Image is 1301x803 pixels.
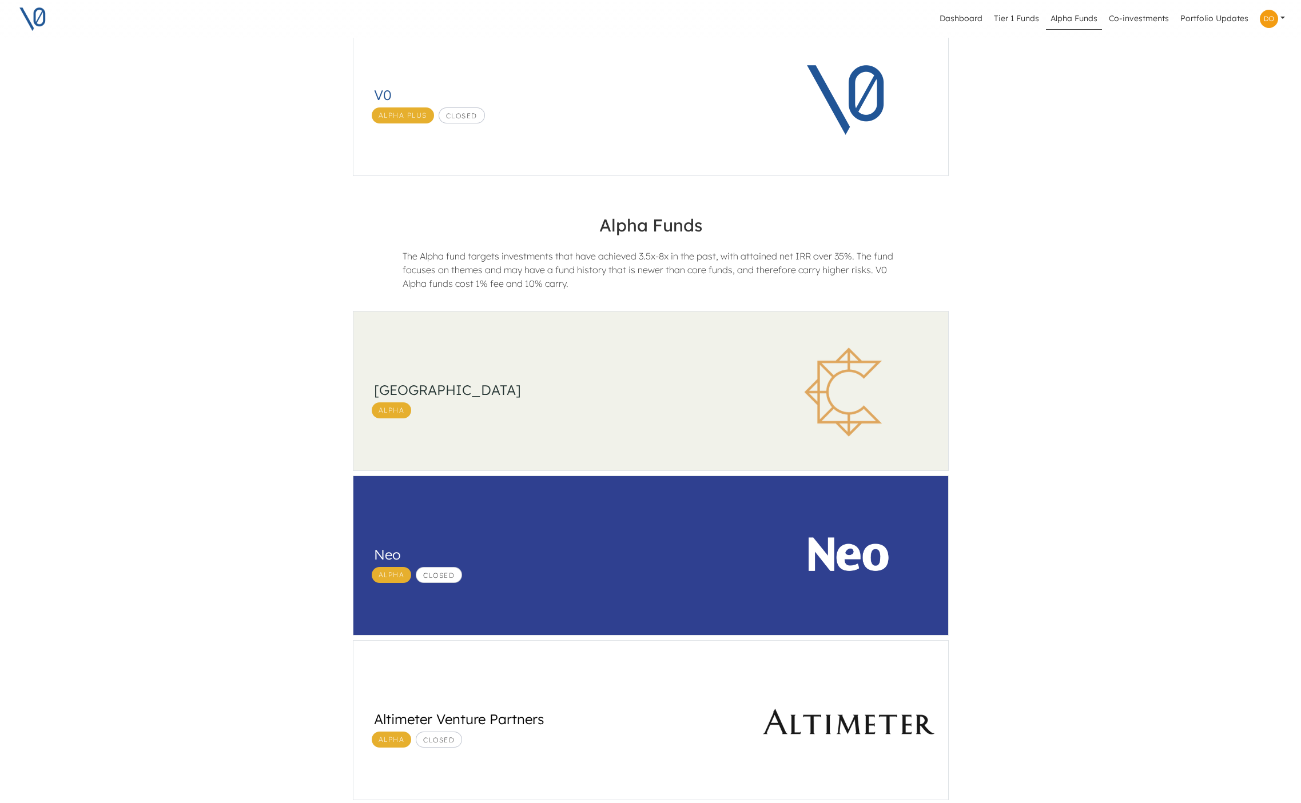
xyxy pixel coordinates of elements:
div: The Alpha fund targets investments that have achieved 3.5x-8x in the past, with attained net IRR ... [394,249,907,299]
a: NeoAlphaClosedNeo [351,473,951,638]
a: Portfolio Updates [1176,8,1253,30]
a: Co-investments [1104,8,1173,30]
a: [GEOGRAPHIC_DATA]AlphaSouth Park Commons [351,309,951,473]
h3: [GEOGRAPHIC_DATA] [374,382,741,398]
img: V0 [777,26,920,169]
h4: Alpha Funds [343,206,958,245]
a: Altimeter Venture PartnersAlphaClosedAltimeter Venture Partners [351,638,951,802]
a: Tier 1 Funds [989,8,1044,30]
a: Alpha Funds [1046,8,1102,30]
h3: Altimeter Venture Partners [374,711,741,728]
h3: Neo [374,546,741,563]
span: Closed [416,732,462,748]
span: Closed [416,567,462,583]
img: Profile [1260,10,1278,28]
span: Alpha Plus [372,107,434,123]
h3: V0 [374,87,741,103]
a: Dashboard [935,8,987,30]
span: Closed [439,107,485,123]
span: Alpha [372,402,412,418]
img: V0 logo [18,5,47,33]
img: Altimeter Venture Partners [763,650,934,793]
span: Alpha [372,732,412,748]
span: Alpha [372,567,412,583]
img: South Park Commons [763,321,934,464]
a: V0Alpha PlusClosedV0 [351,14,951,178]
img: Neo [763,485,934,628]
